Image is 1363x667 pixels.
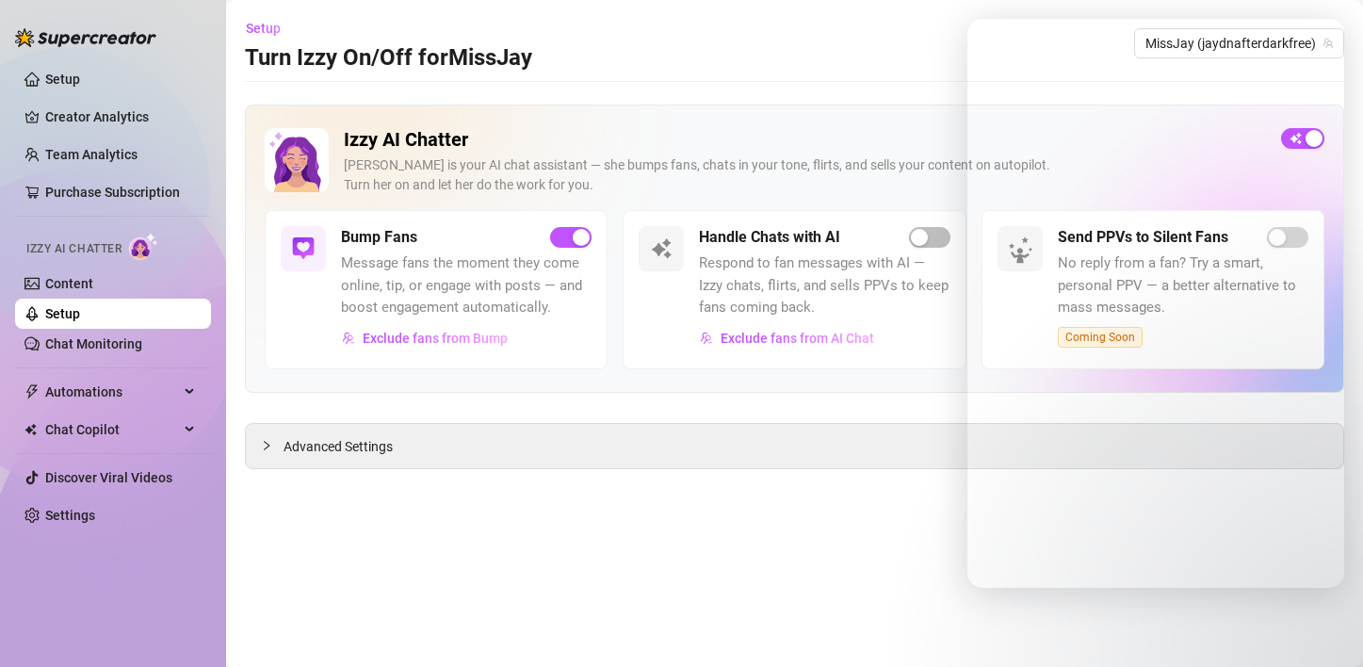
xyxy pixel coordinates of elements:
[261,440,272,451] span: collapsed
[24,384,40,399] span: thunderbolt
[45,147,138,162] a: Team Analytics
[245,13,296,43] button: Setup
[45,102,196,132] a: Creator Analytics
[45,377,179,407] span: Automations
[26,240,122,258] span: Izzy AI Chatter
[344,128,1266,152] h2: Izzy AI Chatter
[45,306,80,321] a: Setup
[650,237,673,260] img: svg%3e
[344,155,1266,195] div: [PERSON_NAME] is your AI chat assistant — she bumps fans, chats in your tone, flirts, and sells y...
[24,423,37,436] img: Chat Copilot
[721,331,874,346] span: Exclude fans from AI Chat
[45,470,172,485] a: Discover Viral Videos
[45,336,142,351] a: Chat Monitoring
[699,226,840,249] h5: Handle Chats with AI
[1299,603,1344,648] iframe: Intercom live chat
[341,252,592,319] span: Message fans the moment they come online, tip, or engage with posts — and boost engagement automa...
[341,226,417,249] h5: Bump Fans
[265,128,329,192] img: Izzy AI Chatter
[700,332,713,345] img: svg%3e
[45,276,93,291] a: Content
[261,435,284,456] div: collapsed
[45,185,180,200] a: Purchase Subscription
[245,43,532,73] h3: Turn Izzy On/Off for MissJay
[967,19,1344,588] iframe: Intercom live chat
[341,323,509,353] button: Exclude fans from Bump
[342,332,355,345] img: svg%3e
[699,323,875,353] button: Exclude fans from AI Chat
[45,508,95,523] a: Settings
[45,415,179,445] span: Chat Copilot
[284,436,393,457] span: Advanced Settings
[699,252,949,319] span: Respond to fan messages with AI — Izzy chats, flirts, and sells PPVs to keep fans coming back.
[363,331,508,346] span: Exclude fans from Bump
[292,237,315,260] img: svg%3e
[129,233,158,260] img: AI Chatter
[45,72,80,87] a: Setup
[15,28,156,47] img: logo-BBDzfeDw.svg
[246,21,281,36] span: Setup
